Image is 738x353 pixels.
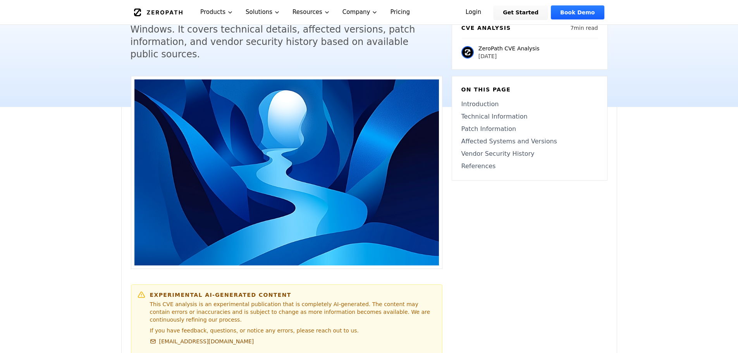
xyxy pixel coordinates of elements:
[461,112,598,121] a: Technical Information
[551,5,604,19] a: Book Demo
[461,137,598,146] a: Affected Systems and Versions
[494,5,548,19] a: Get Started
[150,327,436,334] p: If you have feedback, questions, or notice any errors, please reach out to us.
[461,162,598,171] a: References
[461,86,598,93] h6: On this page
[478,45,540,52] p: ZeroPath CVE Analysis
[478,52,540,60] p: [DATE]
[456,5,491,19] a: Login
[150,300,436,324] p: This CVE analysis is an experimental publication that is completely AI-generated. The content may...
[150,291,436,299] h6: Experimental AI-Generated Content
[570,24,598,32] p: 7 min read
[150,338,254,345] a: [EMAIL_ADDRESS][DOMAIN_NAME]
[461,124,598,134] a: Patch Information
[461,100,598,109] a: Introduction
[461,149,598,158] a: Vendor Security History
[461,46,474,59] img: ZeroPath CVE Analysis
[461,24,511,32] h6: CVE Analysis
[134,79,439,265] img: Zoom Windows Client CVE-2025-49457: Brief Summary of Untrusted Search Path Vulnerability and Patc...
